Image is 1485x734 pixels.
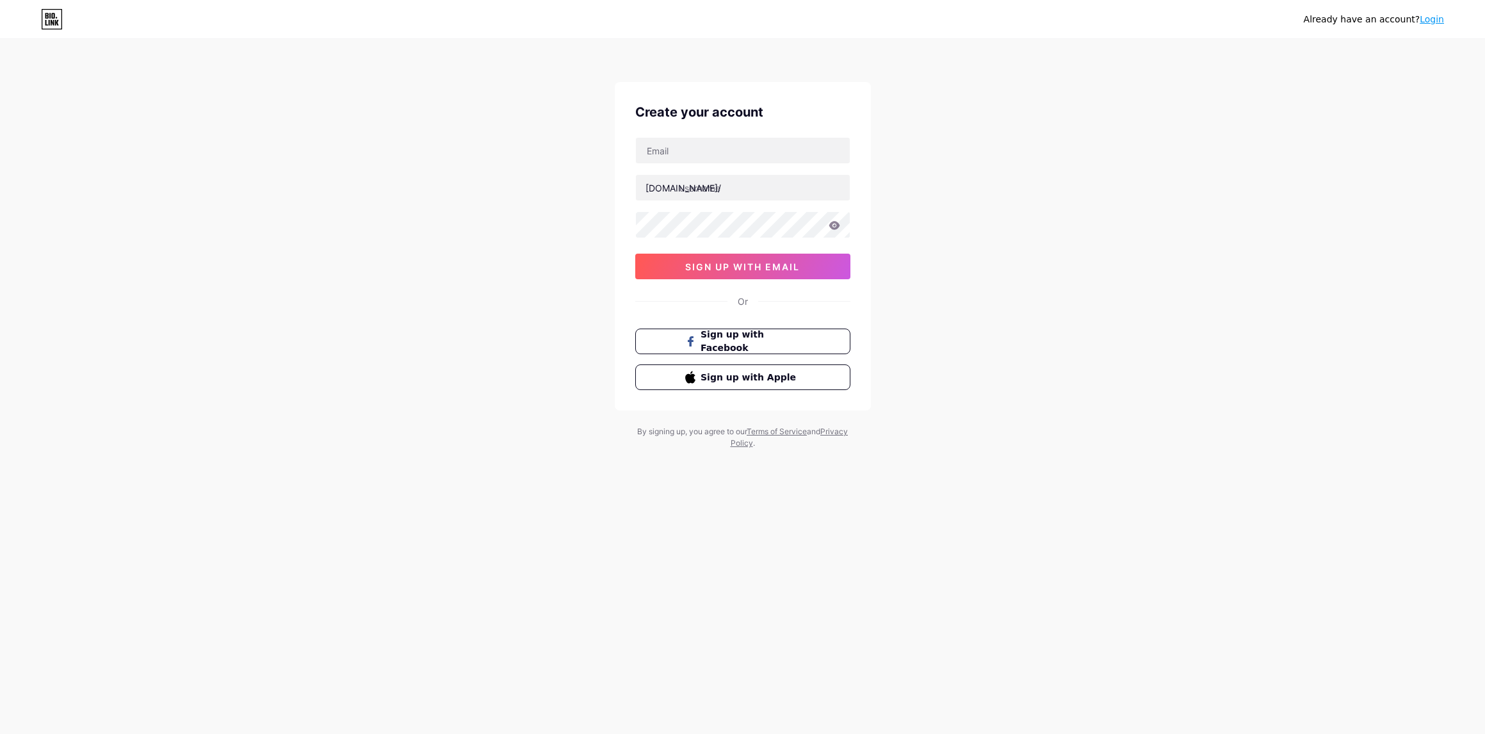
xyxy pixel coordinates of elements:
input: username [636,175,850,200]
div: Already have an account? [1304,13,1444,26]
a: Login [1420,14,1444,24]
span: sign up with email [685,261,800,272]
input: Email [636,138,850,163]
button: sign up with email [635,254,850,279]
div: [DOMAIN_NAME]/ [645,181,721,195]
button: Sign up with Facebook [635,329,850,354]
div: By signing up, you agree to our and . [634,426,852,449]
div: Create your account [635,102,850,122]
span: Sign up with Facebook [701,328,800,355]
div: Or [738,295,748,308]
a: Terms of Service [747,427,807,436]
span: Sign up with Apple [701,371,800,384]
button: Sign up with Apple [635,364,850,390]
